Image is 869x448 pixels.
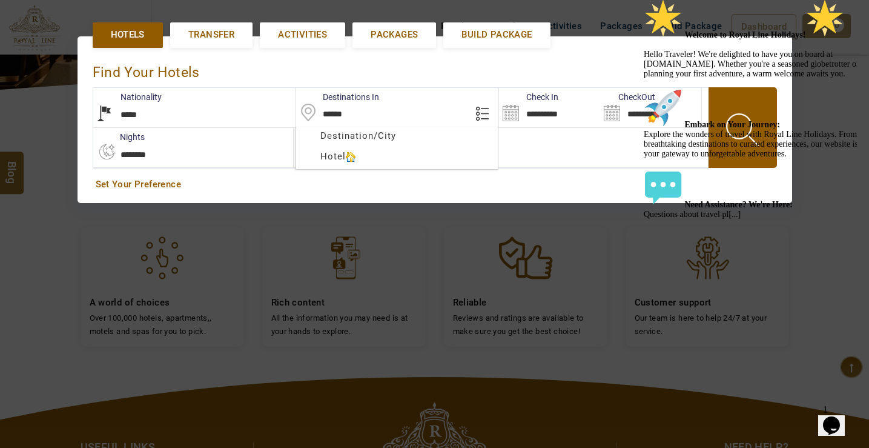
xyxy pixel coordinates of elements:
[93,22,163,47] a: Hotels
[346,152,355,162] img: hotelicon.PNG
[93,91,162,103] label: Nationality
[5,175,44,213] img: :speech_balloon:
[96,178,774,191] a: Set Your Preference
[443,22,550,47] a: Build Package
[600,91,655,103] label: CheckOut
[296,148,498,165] div: Hotel
[600,88,701,127] input: Search
[371,28,418,41] span: Packages
[46,126,142,135] strong: Embark on Your Journey:
[352,22,436,47] a: Packages
[260,22,345,47] a: Activities
[499,88,600,127] input: Search
[93,131,145,143] label: nights
[93,52,777,87] div: Find Your Hotels
[46,206,154,215] strong: Need Assistance? We're Here:
[818,400,857,436] iframe: chat widget
[499,91,558,103] label: Check In
[46,36,206,45] strong: Welcome to Royal Line Holidays!
[170,22,253,47] a: Transfer
[5,95,44,133] img: :rocket:
[296,91,379,103] label: Destinations In
[278,28,327,41] span: Activities
[5,36,220,225] span: Hello Traveler! We're delighted to have you on board at [DOMAIN_NAME]. Whether you're a seasoned ...
[296,127,498,145] div: Destination/City
[188,28,234,41] span: Transfer
[111,28,145,41] span: Hotels
[5,5,223,226] div: 🌟 Welcome to Royal Line Holidays!🌟Hello Traveler! We're delighted to have you on board at [DOMAIN...
[461,28,532,41] span: Build Package
[167,5,205,44] img: :star2:
[5,5,44,44] img: :star2:
[294,131,348,143] label: Rooms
